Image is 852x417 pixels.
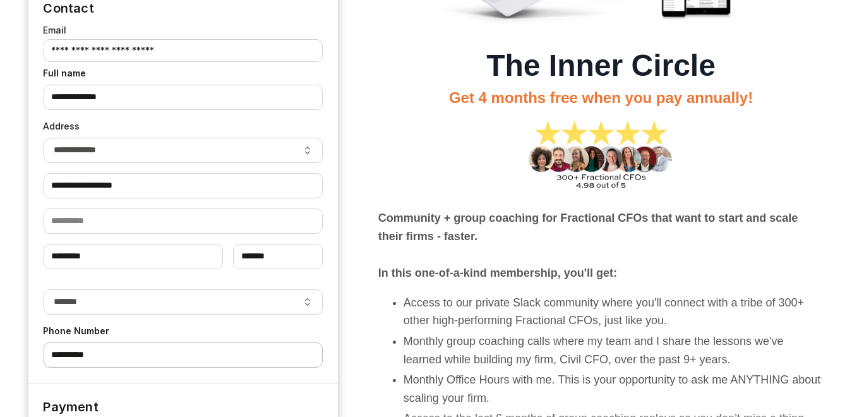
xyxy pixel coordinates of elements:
h1: The Inner Circle [378,47,824,84]
li: Access to our private Slack community where you'll connect with a tribe of 300+ other high-perfor... [404,294,824,330]
label: Full name [44,67,323,80]
li: Monthly group coaching calls where my team and I share the lessons we've learned while building m... [404,332,824,369]
legend: Payment [44,384,99,415]
label: Phone Number [44,325,323,337]
li: Monthly Office Hours with me. This is your opportunity to ask me ANYTHING about scaling your firm. [404,371,824,408]
label: Address [44,120,323,133]
b: Community + group coaching for Fractional CFOs that want to start and scale their firms - faster. [378,212,798,243]
strong: In this one-of-a-kind membership, you'll get: [378,267,617,279]
span: Get 4 months free when you pay annually! [449,89,753,106]
img: 87d2c62-f66f-6753-08f5-caa413f672e_66fe2831-b063-435f-94cd-8b5a59888c9c.png [524,112,678,200]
